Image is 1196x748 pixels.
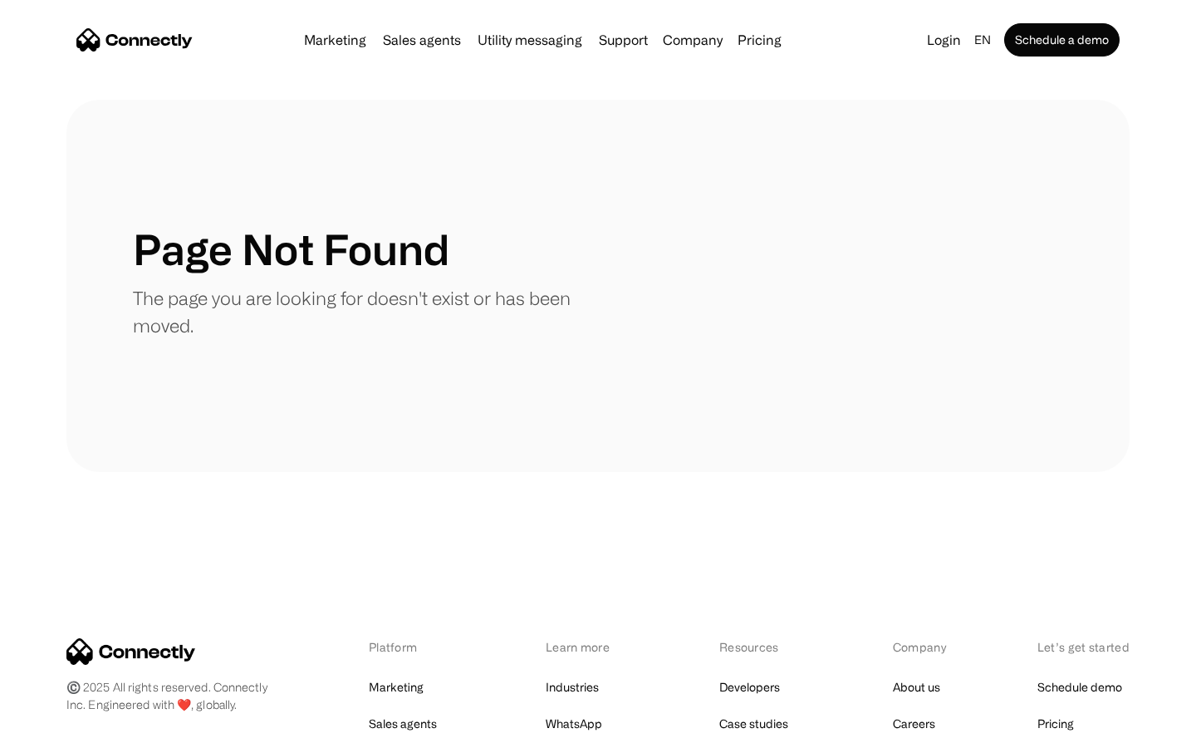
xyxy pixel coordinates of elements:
[893,712,935,736] a: Careers
[297,33,373,47] a: Marketing
[471,33,589,47] a: Utility messaging
[33,719,100,742] ul: Language list
[133,284,598,339] p: The page you are looking for doesn't exist or has been moved.
[376,33,468,47] a: Sales agents
[663,28,723,52] div: Company
[592,33,654,47] a: Support
[719,712,788,736] a: Case studies
[719,676,780,699] a: Developers
[719,638,806,656] div: Resources
[546,638,633,656] div: Learn more
[17,717,100,742] aside: Language selected: English
[133,224,449,274] h1: Page Not Found
[546,676,599,699] a: Industries
[1037,638,1130,656] div: Let’s get started
[920,28,968,52] a: Login
[893,676,940,699] a: About us
[731,33,788,47] a: Pricing
[546,712,602,736] a: WhatsApp
[1037,676,1122,699] a: Schedule demo
[369,638,459,656] div: Platform
[974,28,991,52] div: en
[1004,23,1120,57] a: Schedule a demo
[1037,712,1074,736] a: Pricing
[369,712,437,736] a: Sales agents
[893,638,951,656] div: Company
[369,676,424,699] a: Marketing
